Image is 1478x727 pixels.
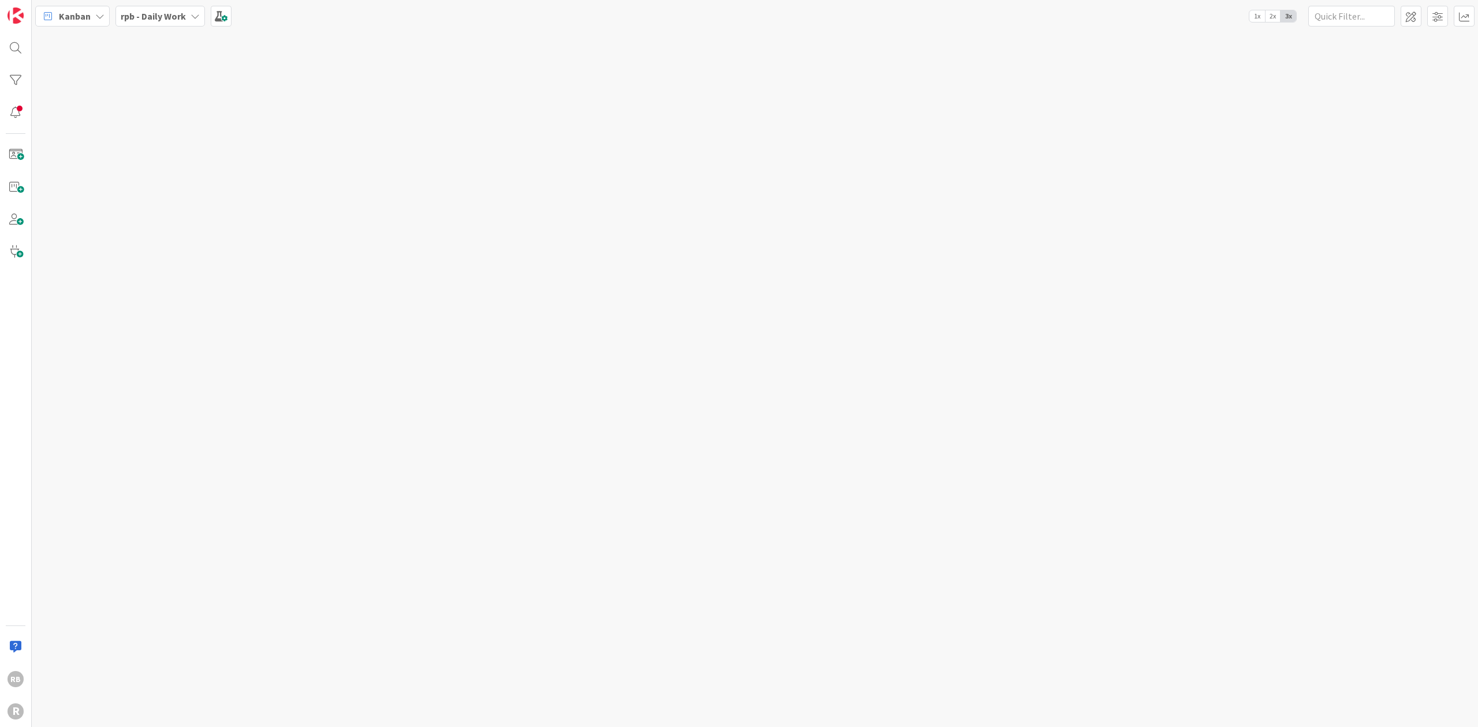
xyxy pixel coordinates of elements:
span: Kanban [59,9,91,23]
span: 3x [1281,10,1296,22]
span: 2x [1265,10,1281,22]
div: RB [8,671,24,687]
b: rpb - Daily Work [121,10,186,22]
input: Quick Filter... [1308,6,1395,27]
div: R [8,703,24,719]
span: 1x [1249,10,1265,22]
img: Visit kanbanzone.com [8,8,24,24]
